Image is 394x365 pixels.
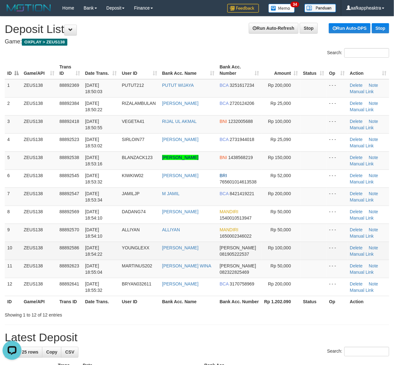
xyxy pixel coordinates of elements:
[21,61,57,79] th: Game/API: activate to sort column ascending
[327,170,348,188] td: - - -
[220,83,229,88] span: BCA
[21,188,57,206] td: ZEUS138
[220,252,249,257] span: Copy 081905222537 to clipboard
[21,278,57,296] td: ZEUS138
[5,278,21,296] td: 12
[59,83,79,88] span: 88892369
[162,209,199,214] a: [PERSON_NAME]
[162,137,199,142] a: [PERSON_NAME]
[327,133,348,151] td: - - -
[5,115,21,133] td: 3
[350,263,363,268] a: Delete
[65,350,74,355] span: CSV
[5,188,21,206] td: 7
[220,119,227,124] span: BNI
[85,173,102,184] span: [DATE] 18:53:32
[220,191,229,196] span: BCA
[5,310,159,318] div: Showing 1 to 12 of 12 entries
[230,101,255,106] span: Copy 2720124206 to clipboard
[59,209,79,214] span: 88892569
[21,242,57,260] td: ZEUS138
[327,79,348,98] td: - - -
[271,263,291,268] span: Rp 50,000
[271,101,291,106] span: Rp 25,000
[220,155,227,160] span: BNI
[350,137,363,142] a: Delete
[348,61,389,79] th: Action: activate to sort column ascending
[268,4,295,13] img: Button%20Memo.svg
[122,281,151,286] span: BRYAN032611
[21,170,57,188] td: ZEUS138
[327,242,348,260] td: - - -
[85,191,102,202] span: [DATE] 18:53:34
[268,155,291,160] span: Rp 150,000
[21,260,57,278] td: ZEUS138
[59,191,79,196] span: 88892547
[230,281,255,286] span: Copy 3170758969 to clipboard
[85,263,102,275] span: [DATE] 18:55:04
[350,227,363,232] a: Delete
[21,115,57,133] td: ZEUS138
[350,89,374,94] a: Manual Link
[46,350,57,355] span: Copy
[228,155,253,160] span: Copy 1438568219 to clipboard
[228,119,253,124] span: Copy 1232005688 to clipboard
[162,119,197,124] a: RIJAL UL AKMAL
[21,296,57,308] th: Game/API
[5,170,21,188] td: 6
[268,281,291,286] span: Rp 200,000
[220,137,229,142] span: BCA
[327,151,348,170] td: - - -
[350,270,374,275] a: Manual Link
[262,61,301,79] th: Amount: activate to sort column ascending
[122,227,140,232] span: ALLIYAN
[327,115,348,133] td: - - -
[85,137,102,148] span: [DATE] 18:53:02
[327,347,389,356] label: Search:
[271,227,291,232] span: Rp 50,000
[220,227,238,232] span: MANDIRI
[59,155,79,160] span: 88892538
[5,133,21,151] td: 4
[59,173,79,178] span: 88892545
[119,61,159,79] th: User ID: activate to sort column ascending
[344,48,389,58] input: Search:
[162,101,199,106] a: [PERSON_NAME]
[249,23,299,34] a: Run Auto-Refresh
[42,347,61,358] a: Copy
[369,173,379,178] a: Note
[21,97,57,115] td: ZEUS138
[85,83,102,94] span: [DATE] 18:50:03
[350,288,374,293] a: Manual Link
[327,206,348,224] td: - - -
[217,296,262,308] th: Bank Acc. Number
[162,245,199,250] a: [PERSON_NAME]
[220,215,252,221] span: Copy 1540010513947 to clipboard
[220,234,252,239] span: Copy 1650002346022 to clipboard
[369,155,379,160] a: Note
[227,4,259,13] img: Feedback.jpg
[5,296,21,308] th: ID
[5,23,389,35] h1: Deposit List
[350,143,374,148] a: Manual Link
[220,245,256,250] span: [PERSON_NAME]
[268,119,291,124] span: Rp 100,000
[162,155,199,160] a: [PERSON_NAME]
[220,270,249,275] span: Copy 082322825469 to clipboard
[350,83,363,88] a: Delete
[5,79,21,98] td: 1
[220,263,256,268] span: [PERSON_NAME]
[350,179,374,184] a: Manual Link
[21,151,57,170] td: ZEUS138
[350,215,374,221] a: Manual Link
[300,296,327,308] th: Status
[350,234,374,239] a: Manual Link
[327,260,348,278] td: - - -
[271,173,291,178] span: Rp 52,000
[122,83,144,88] span: PUTUT212
[217,61,262,79] th: Bank Acc. Number: activate to sort column ascending
[291,2,299,7] span: 34
[59,119,79,124] span: 88892418
[59,263,79,268] span: 88892623
[160,61,217,79] th: Bank Acc. Name: activate to sort column ascending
